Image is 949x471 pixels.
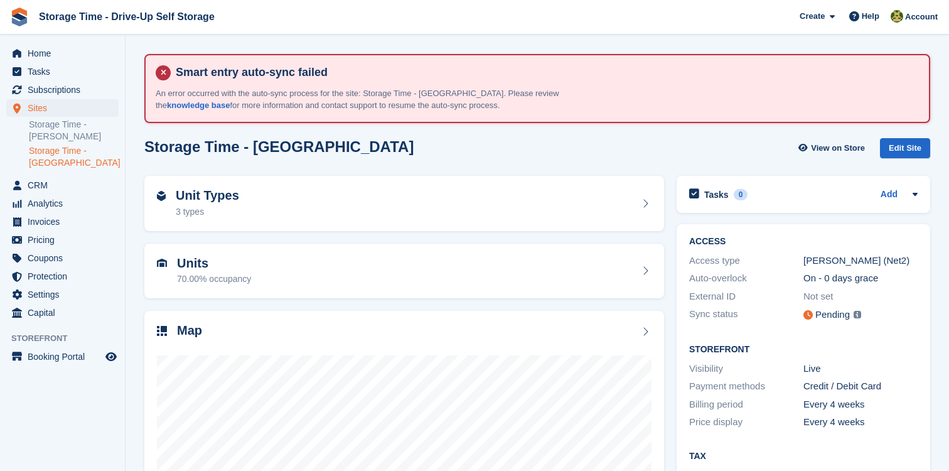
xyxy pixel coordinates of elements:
[144,138,414,155] h2: Storage Time - [GEOGRAPHIC_DATA]
[689,362,803,376] div: Visibility
[144,176,664,231] a: Unit Types 3 types
[177,256,251,271] h2: Units
[689,415,803,430] div: Price display
[177,273,251,286] div: 70.00% occupancy
[854,311,861,318] img: icon-info-grey-7440780725fd019a000dd9b08b2336e03edf1995a4989e88bcd33f0948082b44.svg
[6,286,119,303] a: menu
[171,65,919,80] h4: Smart entry auto-sync failed
[6,268,119,285] a: menu
[811,142,865,154] span: View on Store
[156,87,595,112] p: An error occurred with the auto-sync process for the site: Storage Time - [GEOGRAPHIC_DATA]. Plea...
[803,415,918,430] div: Every 4 weeks
[689,379,803,394] div: Payment methods
[6,81,119,99] a: menu
[6,249,119,267] a: menu
[6,45,119,62] a: menu
[800,10,825,23] span: Create
[803,271,918,286] div: On - 0 days grace
[905,11,938,23] span: Account
[6,63,119,80] a: menu
[28,45,103,62] span: Home
[28,268,103,285] span: Protection
[28,99,103,117] span: Sites
[881,188,898,202] a: Add
[28,81,103,99] span: Subscriptions
[796,138,870,159] a: View on Store
[6,99,119,117] a: menu
[704,189,729,200] h2: Tasks
[6,348,119,365] a: menu
[28,286,103,303] span: Settings
[10,8,29,26] img: stora-icon-8386f47178a22dfd0bd8f6a31ec36ba5ce8667c1dd55bd0f319d3a0aa187defe.svg
[157,326,167,336] img: map-icn-33ee37083ee616e46c38cad1a60f524a97daa1e2b2c8c0bc3eb3415660979fc1.svg
[6,176,119,194] a: menu
[28,195,103,212] span: Analytics
[157,191,166,201] img: unit-type-icn-2b2737a686de81e16bb02015468b77c625bbabd49415b5ef34ead5e3b44a266d.svg
[689,398,803,412] div: Billing period
[28,249,103,267] span: Coupons
[803,290,918,304] div: Not set
[157,259,167,268] img: unit-icn-7be61d7bf1b0ce9d3e12c5938cc71ed9869f7b940bace4675aadf7bd6d80202e.svg
[167,100,230,110] a: knowledge base
[862,10,879,23] span: Help
[880,138,930,159] div: Edit Site
[689,307,803,323] div: Sync status
[144,244,664,299] a: Units 70.00% occupancy
[803,362,918,376] div: Live
[880,138,930,164] a: Edit Site
[28,304,103,322] span: Capital
[29,145,119,169] a: Storage Time - [GEOGRAPHIC_DATA]
[689,345,918,355] h2: Storefront
[689,254,803,268] div: Access type
[6,304,119,322] a: menu
[28,348,103,365] span: Booking Portal
[734,189,748,200] div: 0
[176,188,239,203] h2: Unit Types
[11,332,125,345] span: Storefront
[176,205,239,219] div: 3 types
[689,452,918,462] h2: Tax
[6,213,119,230] a: menu
[6,231,119,249] a: menu
[177,323,202,338] h2: Map
[6,195,119,212] a: menu
[689,290,803,304] div: External ID
[104,349,119,364] a: Preview store
[28,63,103,80] span: Tasks
[689,237,918,247] h2: ACCESS
[34,6,220,27] a: Storage Time - Drive-Up Self Storage
[803,379,918,394] div: Credit / Debit Card
[29,119,119,143] a: Storage Time - [PERSON_NAME]
[803,398,918,412] div: Every 4 weeks
[28,213,103,230] span: Invoices
[803,254,918,268] div: [PERSON_NAME] (Net2)
[891,10,903,23] img: Zain Sarwar
[28,176,103,194] span: CRM
[28,231,103,249] span: Pricing
[815,308,850,322] div: Pending
[689,271,803,286] div: Auto-overlock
